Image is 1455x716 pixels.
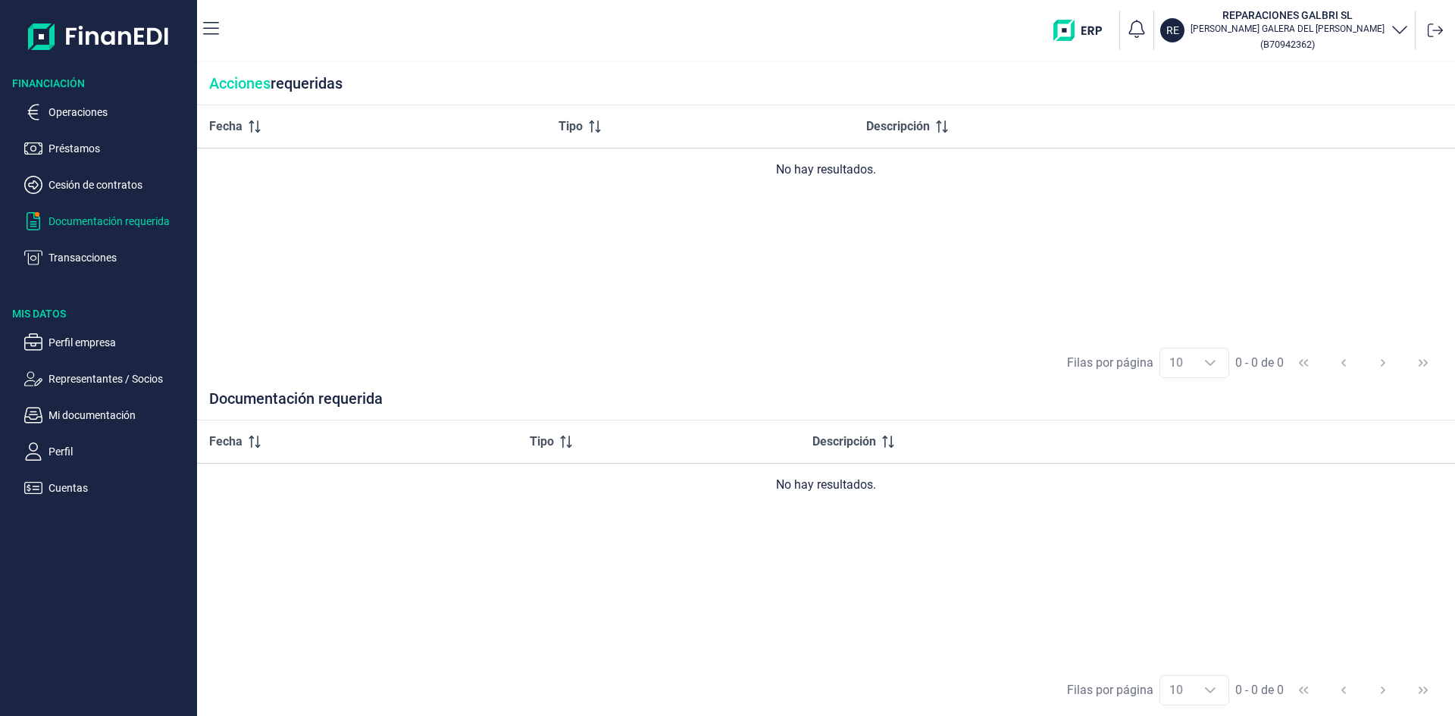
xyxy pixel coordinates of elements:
span: Fecha [209,117,242,136]
button: Perfil [24,442,191,461]
div: Choose [1192,676,1228,705]
button: Representantes / Socios [24,370,191,388]
p: Mi documentación [48,406,191,424]
span: 0 - 0 de 0 [1235,684,1284,696]
p: Representantes / Socios [48,370,191,388]
p: Perfil empresa [48,333,191,352]
img: Logo de aplicación [28,12,170,61]
small: Copiar cif [1260,39,1315,50]
button: Perfil empresa [24,333,191,352]
button: Cesión de contratos [24,176,191,194]
span: 0 - 0 de 0 [1235,357,1284,369]
button: Next Page [1365,672,1401,708]
span: Descripción [812,433,876,451]
div: No hay resultados. [209,476,1443,494]
div: Filas por página [1067,681,1153,699]
div: Filas por página [1067,354,1153,372]
span: Acciones [209,74,271,92]
button: Next Page [1365,345,1401,381]
button: Last Page [1405,345,1441,381]
p: [PERSON_NAME] GALERA DEL [PERSON_NAME] [1191,23,1385,35]
button: REREPARACIONES GALBRI SL[PERSON_NAME] GALERA DEL [PERSON_NAME](B70942362) [1160,8,1409,53]
p: Documentación requerida [48,212,191,230]
h3: REPARACIONES GALBRI SL [1191,8,1385,23]
button: Transacciones [24,249,191,267]
div: Choose [1192,349,1228,377]
span: Tipo [559,117,583,136]
button: Last Page [1405,672,1441,708]
p: Cesión de contratos [48,176,191,194]
button: First Page [1285,345,1322,381]
p: Transacciones [48,249,191,267]
p: RE [1166,23,1179,38]
div: No hay resultados. [209,161,1443,179]
button: Previous Page [1325,672,1362,708]
button: Previous Page [1325,345,1362,381]
div: Documentación requerida [197,389,1455,421]
button: Préstamos [24,139,191,158]
p: Operaciones [48,103,191,121]
p: Préstamos [48,139,191,158]
button: Operaciones [24,103,191,121]
span: Descripción [866,117,930,136]
p: Perfil [48,442,191,461]
span: Fecha [209,433,242,451]
button: Mi documentación [24,406,191,424]
button: Cuentas [24,479,191,497]
img: erp [1053,20,1113,41]
button: Documentación requerida [24,212,191,230]
button: First Page [1285,672,1322,708]
div: requeridas [197,62,1455,105]
p: Cuentas [48,479,191,497]
span: Tipo [530,433,554,451]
